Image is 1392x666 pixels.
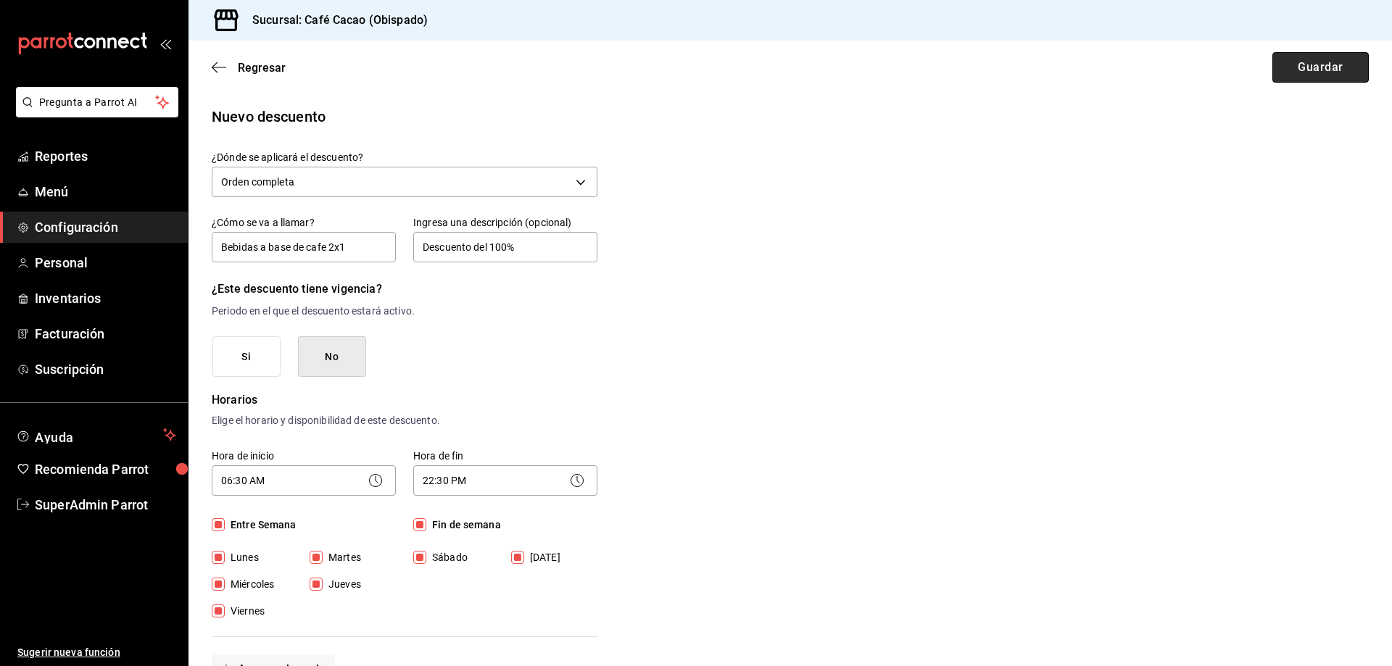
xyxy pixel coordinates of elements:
h6: ¿Este descuento tiene vigencia? [212,279,597,299]
button: open_drawer_menu [159,38,171,49]
div: Nuevo descuento [212,106,1369,128]
p: Elige el horario y disponibilidad de este descuento. [212,413,597,428]
span: Menú [35,182,176,201]
div: 22:30 PM [413,465,597,496]
span: Reportes [35,146,176,166]
span: Configuración [35,217,176,237]
span: SuperAdmin Parrot [35,495,176,515]
button: Guardar [1272,52,1369,83]
span: Pregunta a Parrot AI [39,95,156,110]
p: Horarios [212,391,597,409]
a: Pregunta a Parrot AI [10,105,178,120]
span: Regresar [238,61,286,75]
label: Hora de inicio [212,450,396,460]
button: No [298,336,366,378]
h3: Sucursal: Café Cacao (Obispado) [241,12,428,29]
button: Pregunta a Parrot AI [16,87,178,117]
div: Orden completa [212,167,597,197]
span: Ayuda [35,426,157,444]
span: Lunes [225,550,259,565]
span: Jueves [323,577,361,592]
span: [DATE] [524,550,560,565]
span: Sugerir nueva función [17,645,176,660]
span: Miércoles [225,577,274,592]
span: Entre Semana [225,517,297,533]
span: Martes [323,550,361,565]
button: Si [212,336,281,378]
span: Inventarios [35,288,176,308]
div: 06:30 AM [212,465,396,496]
span: Recomienda Parrot [35,459,176,479]
span: Suscripción [35,359,176,379]
span: Personal [35,253,176,272]
span: Fin de semana [426,517,501,533]
button: Regresar [212,61,286,75]
label: ¿Cómo se va a llamar? [212,217,396,228]
label: ¿Dónde se aplicará el descuento? [212,152,597,162]
span: Sábado [426,550,468,565]
span: Viernes [225,604,265,619]
label: Ingresa una descripción (opcional) [413,217,597,228]
span: Facturación [35,324,176,344]
label: Hora de fin [413,450,597,460]
p: Periodo en el que el descuento estará activo. [212,304,597,319]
